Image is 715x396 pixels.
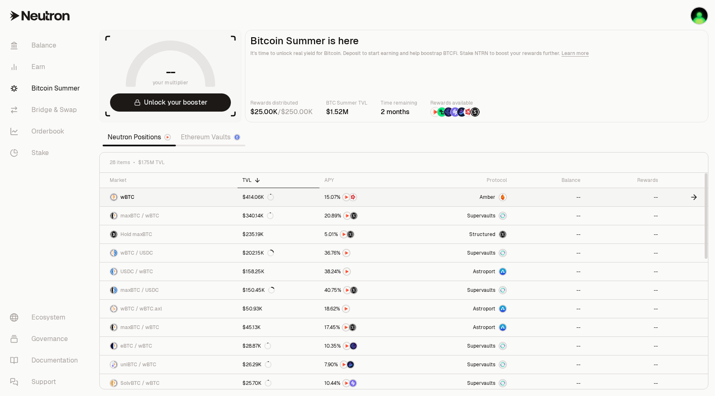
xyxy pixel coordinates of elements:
[114,343,117,349] img: wBTC Logo
[499,231,506,238] img: maxBTC
[319,244,415,262] a: NTRN
[415,225,511,243] a: StructuredmaxBTC
[120,343,152,349] span: eBTC / wBTC
[100,355,238,374] a: uniBTC LogowBTC LogouniBTC / wBTC
[499,361,506,368] img: Supervaults
[480,194,495,200] span: Amber
[176,129,245,146] a: Ethereum Vaults
[120,287,159,293] span: maxBTC / USDC
[242,361,271,368] div: $26.29K
[120,212,159,219] span: maxBTC / wBTC
[415,281,511,299] a: SupervaultsSupervaults
[324,212,410,220] button: NTRNStructured Points
[100,300,238,318] a: wBTC LogowBTC.axl LogowBTC / wBTC.axl
[467,212,495,219] span: Supervaults
[100,374,238,392] a: SolvBTC LogowBTC LogoSolvBTC / wBTC
[512,374,586,392] a: --
[415,207,511,225] a: SupervaultsSupervaults
[343,250,350,256] img: NTRN
[242,287,275,293] div: $150.45K
[110,380,113,386] img: SolvBTC Logo
[242,305,262,312] div: $50.93K
[585,318,663,336] a: --
[114,324,117,331] img: wBTC Logo
[347,231,354,238] img: Structured Points
[350,343,357,349] img: EtherFi Points
[444,107,453,117] img: EtherFi Points
[110,212,113,219] img: maxBTC Logo
[585,337,663,355] a: --
[512,244,586,262] a: --
[110,93,231,112] button: Unlock your booster
[590,177,658,184] div: Rewards
[120,250,153,256] span: wBTC / USDC
[347,361,354,368] img: Bedrock Diamonds
[415,318,511,336] a: Astroport
[110,305,113,312] img: wBTC Logo
[153,79,189,87] span: your multiplier
[238,207,319,225] a: $340.14K
[349,324,356,331] img: Structured Points
[242,343,271,349] div: $28.87K
[512,281,586,299] a: --
[110,231,117,238] img: maxBTC Logo
[343,324,349,331] img: NTRN
[512,262,586,281] a: --
[238,262,319,281] a: $158.25K
[238,300,319,318] a: $50.93K
[242,177,314,184] div: TVL
[100,188,238,206] a: wBTC LogowBTC
[110,177,233,184] div: Market
[242,231,264,238] div: $235.19K
[114,361,117,368] img: wBTC Logo
[250,99,313,107] p: Rewards distributed
[350,194,356,200] img: Mars Fragments
[350,287,357,293] img: Structured Points
[100,281,238,299] a: maxBTC LogoUSDC LogomaxBTC / USDC
[324,177,410,184] div: APY
[467,250,495,256] span: Supervaults
[324,323,410,332] button: NTRNStructured Points
[343,194,350,200] img: NTRN
[431,107,440,117] img: NTRN
[110,343,113,349] img: eBTC Logo
[100,262,238,281] a: USDC LogowBTC LogoUSDC / wBTC
[138,159,165,166] span: $1.75M TVL
[585,355,663,374] a: --
[512,300,586,318] a: --
[238,244,319,262] a: $202.15K
[114,250,117,256] img: USDC Logo
[415,188,511,206] a: AmberAmber
[451,107,460,117] img: Solv Points
[324,230,410,239] button: NTRNStructured Points
[120,361,156,368] span: uniBTC / wBTC
[3,35,89,56] a: Balance
[561,50,589,57] a: Learn more
[238,281,319,299] a: $150.45K
[467,287,495,293] span: Supervaults
[457,107,466,117] img: Bedrock Diamonds
[235,135,240,140] img: Ethereum Logo
[242,194,274,200] div: $414.06K
[250,107,313,117] div: /
[691,7,708,24] img: Albert 4
[110,250,113,256] img: wBTC Logo
[415,262,511,281] a: Astroport
[512,207,586,225] a: --
[415,244,511,262] a: SupervaultsSupervaults
[464,107,473,117] img: Mars Fragments
[585,207,663,225] a: --
[341,231,347,238] img: NTRN
[473,268,495,275] span: Astroport
[238,374,319,392] a: $25.70K
[499,250,506,256] img: Supervaults
[324,249,410,257] button: NTRN
[344,212,350,219] img: NTRN
[110,287,113,293] img: maxBTC Logo
[120,231,152,238] span: Hold maxBTC
[324,267,410,276] button: NTRN
[165,135,170,140] img: Neutron Logo
[103,129,176,146] a: Neutron Positions
[473,305,495,312] span: Astroport
[110,159,130,166] span: 28 items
